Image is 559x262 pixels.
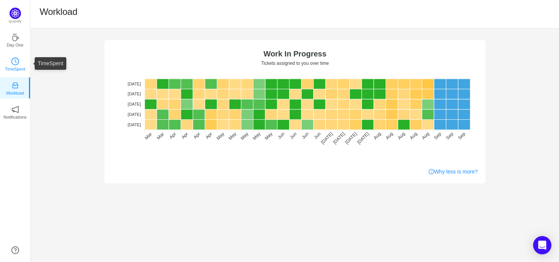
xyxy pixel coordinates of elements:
[11,108,19,116] a: icon: notificationNotifications
[6,42,23,48] p: Day One
[251,131,261,141] tspan: May
[128,102,141,106] tspan: [DATE]
[332,131,346,145] tspan: [DATE]
[10,8,21,19] img: Quantify
[429,168,477,176] a: Why less is more?
[128,82,141,86] tspan: [DATE]
[384,131,394,141] tspan: Aug
[3,114,27,121] p: Notifications
[11,106,19,113] i: icon: notification
[277,131,286,140] tspan: Jun
[5,66,26,72] p: TimeSpent
[11,34,19,41] i: icon: coffee
[533,236,551,254] div: Open Intercom Messenger
[301,131,310,140] tspan: Jun
[320,131,334,145] tspan: [DATE]
[155,131,165,141] tspan: Mar
[239,131,249,141] tspan: May
[445,131,454,141] tspan: Sep
[128,112,141,117] tspan: [DATE]
[288,131,298,140] tspan: Jun
[227,131,237,141] tspan: May
[168,131,177,140] tspan: Apr
[128,92,141,96] tspan: [DATE]
[192,131,201,140] tspan: Apr
[11,84,19,92] a: icon: inboxWorkload
[312,131,322,140] tspan: Jun
[457,131,466,141] tspan: Sep
[264,131,274,141] tspan: May
[215,131,225,141] tspan: May
[180,131,189,140] tspan: Apr
[408,131,418,141] tspan: Aug
[11,246,19,254] a: icon: question-circle
[396,131,406,141] tspan: Aug
[204,131,213,140] tspan: Apr
[261,61,329,66] text: Tickets assigned to you over time
[144,131,153,141] tspan: Mar
[421,131,430,141] tspan: Aug
[9,19,22,24] p: Quantify
[6,90,24,96] p: Workload
[11,82,19,89] i: icon: inbox
[344,131,358,145] tspan: [DATE]
[11,58,19,65] i: icon: clock-circle
[432,131,442,141] tspan: Sep
[128,122,141,127] tspan: [DATE]
[263,50,326,58] text: Work In Progress
[356,131,370,145] tspan: [DATE]
[11,60,19,68] a: icon: clock-circleTimeSpent
[372,131,382,141] tspan: Aug
[429,169,434,174] i: icon: info-circle
[11,36,19,43] a: icon: coffeeDay One
[40,6,77,18] h1: Workload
